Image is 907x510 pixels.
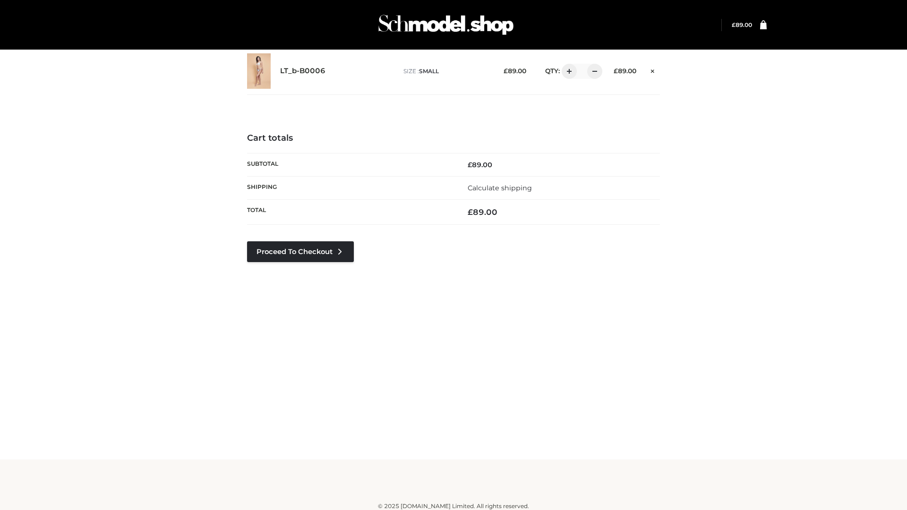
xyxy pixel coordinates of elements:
bdi: 89.00 [468,161,492,169]
a: Remove this item [646,64,660,76]
span: £ [614,67,618,75]
a: £89.00 [732,21,752,28]
bdi: 89.00 [732,21,752,28]
th: Subtotal [247,153,453,176]
th: Total [247,200,453,225]
th: Shipping [247,176,453,199]
h4: Cart totals [247,133,660,144]
span: SMALL [419,68,439,75]
span: £ [504,67,508,75]
img: Schmodel Admin 964 [375,6,517,43]
bdi: 89.00 [468,207,497,217]
a: Proceed to Checkout [247,241,354,262]
span: £ [468,161,472,169]
span: £ [732,21,736,28]
p: size : [403,67,489,76]
span: £ [468,207,473,217]
a: LT_b-B0006 [280,67,325,76]
a: Calculate shipping [468,184,532,192]
bdi: 89.00 [614,67,636,75]
div: QTY: [536,64,599,79]
bdi: 89.00 [504,67,526,75]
